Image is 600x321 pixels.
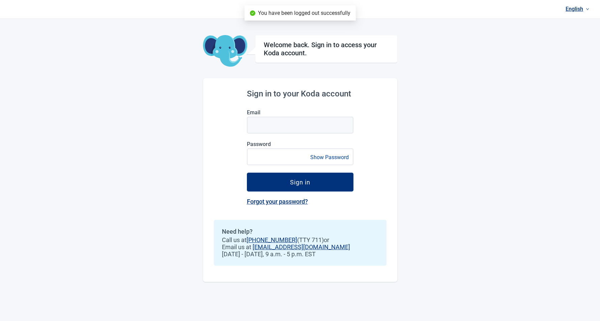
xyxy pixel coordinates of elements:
[247,109,353,116] label: Email
[247,236,297,243] a: [PHONE_NUMBER]
[264,41,389,57] h1: Welcome back. Sign in to access your Koda account.
[247,198,308,205] a: Forgot your password?
[290,179,310,185] div: Sign in
[586,7,589,11] span: down
[308,153,351,162] button: Show Password
[253,243,350,251] a: [EMAIL_ADDRESS][DOMAIN_NAME]
[203,19,397,282] main: Main content
[222,251,378,258] span: [DATE] - [DATE], 9 a.m. - 5 p.m. EST
[258,10,350,16] span: You have been logged out successfully
[247,173,353,192] button: Sign in
[265,4,335,15] img: Koda Health
[250,10,255,16] span: check-circle
[222,228,378,235] h2: Need help?
[247,89,353,98] h2: Sign in to your Koda account
[247,141,353,147] label: Password
[563,3,592,14] a: Current language: English
[222,243,378,251] span: Email us at
[203,35,247,67] img: Koda Elephant
[222,236,378,243] span: Call us at (TTY 711) or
